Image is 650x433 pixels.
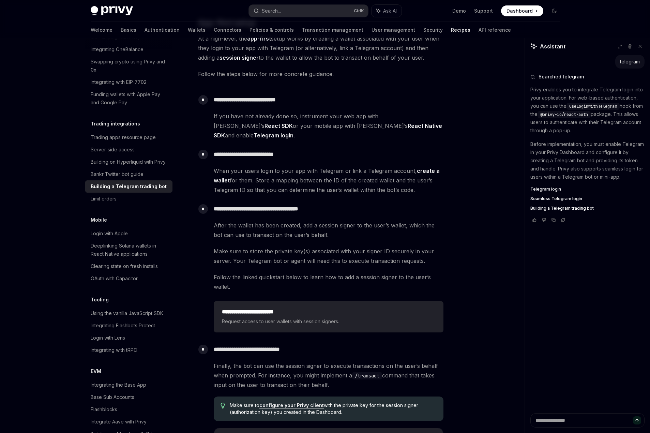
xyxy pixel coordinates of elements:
a: Policies & controls [250,22,294,38]
div: Using the vanilla JavaScript SDK [91,309,163,317]
a: Recipes [451,22,470,38]
h5: Tooling [91,296,109,304]
a: API reference [479,22,511,38]
div: Integrating with EIP-7702 [91,78,147,86]
span: useLoginWithTelegram [569,104,617,109]
div: OAuth with Capacitor [91,274,138,283]
div: Swapping crypto using Privy and 0x [91,58,168,74]
div: Login with Lens [91,334,125,342]
button: Searched telegram [530,73,645,80]
strong: app-first [247,35,271,42]
div: Integrating with tRPC [91,346,137,354]
div: Integrate Aave with Privy [91,418,147,426]
a: Login with Lens [85,332,172,344]
p: Before implementation, you must enable Telegram in your Privy Dashboard and configure it by creat... [530,140,645,181]
span: Make sure to store the private key(s) associated with your signer ID securely in your server. You... [214,247,443,266]
a: Trading apps resource page [85,131,172,144]
div: Limit orders [91,195,117,203]
a: Transaction management [302,22,363,38]
span: Follow the linked quickstart below to learn how to add a session signer to the user’s wallet. [214,272,443,292]
a: Building a Telegram trading bot [530,206,645,211]
button: Ask AI [372,5,402,17]
code: /transact [352,372,382,379]
span: Searched telegram [539,73,584,80]
a: Base Sub Accounts [85,391,172,403]
a: Telegram login [254,132,293,139]
a: Limit orders [85,193,172,205]
span: If you have not already done so, instrument your web app with [PERSON_NAME]’s or your mobile app ... [214,111,443,140]
a: Telegram login [530,186,645,192]
a: Flashblocks [85,403,172,416]
a: Demo [452,8,466,14]
h5: Trading integrations [91,120,140,128]
a: Security [423,22,443,38]
a: Integrating the Base App [85,379,172,391]
img: dark logo [91,6,133,16]
div: Trading apps resource page [91,133,156,141]
a: Integrating with EIP-7702 [85,76,172,88]
span: Ctrl K [354,8,364,14]
span: Make sure to with the private key for the session signer (authorization key) you created in the D... [230,402,437,416]
span: At a high-level, the setup works by creating a wallet associated with your user when they login t... [198,34,444,62]
div: Login with Apple [91,229,128,238]
div: Clearing state on fresh installs [91,262,158,270]
h5: Mobile [91,216,107,224]
span: Follow the steps below for more concrete guidance. [198,69,444,79]
div: Integrating the Base App [91,381,146,389]
span: Telegram login [530,186,561,192]
span: After the wallet has been created, add a session signer to the user’s wallet, which the bot can u... [214,221,443,240]
div: telegram [620,58,640,65]
div: Server-side access [91,146,135,154]
a: Support [474,8,493,14]
a: Connectors [214,22,241,38]
a: Seamless Telegram login [530,196,645,201]
a: Welcome [91,22,112,38]
a: Using the vanilla JavaScript SDK [85,307,172,319]
a: OAuth with Capacitor [85,272,172,285]
span: Assistant [540,42,565,50]
span: Ask AI [383,8,397,14]
div: Integrating Flashbots Protect [91,322,155,330]
a: Deeplinking Solana wallets in React Native applications [85,240,172,260]
a: session signer [220,54,259,61]
a: Authentication [145,22,180,38]
a: Login with Apple [85,227,172,240]
h5: EVM [91,367,101,375]
a: Funding wallets with Apple Pay and Google Pay [85,88,172,109]
span: Request access to user wallets with session signers. [222,317,435,326]
a: Dashboard [501,5,543,16]
div: Deeplinking Solana wallets in React Native applications [91,242,168,258]
span: @privy-io/react-auth [540,112,588,117]
div: Integrating OneBalance [91,45,143,54]
p: Privy enables you to integrate Telegram login into your application. For web-based authentication... [530,86,645,135]
a: Basics [121,22,136,38]
a: Bankr Twitter bot guide [85,168,172,180]
a: React SDK [264,122,293,130]
a: Server-side access [85,144,172,156]
div: Funding wallets with Apple Pay and Google Pay [91,90,168,107]
a: User management [372,22,415,38]
svg: Tip [221,403,225,409]
a: configure your Privy client [259,402,324,408]
a: Building a Telegram trading bot [85,180,172,193]
span: Finally, the bot can use the session signer to execute transactions on the user’s behalf when pro... [214,361,443,390]
a: Wallets [188,22,206,38]
a: Integrating OneBalance [85,43,172,56]
span: When your users login to your app with Telegram or link a Telegram account, for them. Store a map... [214,166,443,195]
span: Building a Telegram trading bot [530,206,594,211]
a: Integrating with tRPC [85,344,172,356]
div: Base Sub Accounts [91,393,134,401]
a: Building on Hyperliquid with Privy [85,156,172,168]
div: Building a Telegram trading bot [91,182,167,191]
div: Flashblocks [91,405,117,414]
a: Clearing state on fresh installs [85,260,172,272]
a: Integrating Flashbots Protect [85,319,172,332]
span: Dashboard [507,8,533,14]
div: Bankr Twitter bot guide [91,170,143,178]
a: Integrate Aave with Privy [85,416,172,428]
button: Send message [633,416,641,424]
a: Swapping crypto using Privy and 0x [85,56,172,76]
a: create a wallet [214,167,440,184]
a: React Native SDK [214,122,442,139]
button: Toggle dark mode [549,5,560,16]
